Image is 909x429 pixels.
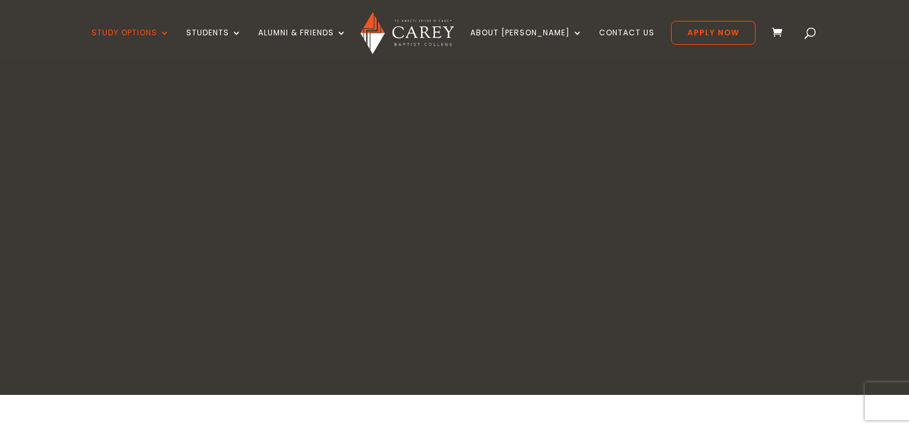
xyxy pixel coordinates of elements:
a: About [PERSON_NAME] [470,28,583,58]
a: Students [186,28,242,58]
a: Alumni & Friends [258,28,347,58]
img: Carey Baptist College [360,12,453,54]
a: Study Options [92,28,170,58]
a: Contact Us [599,28,655,58]
a: Apply Now [671,21,756,45]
